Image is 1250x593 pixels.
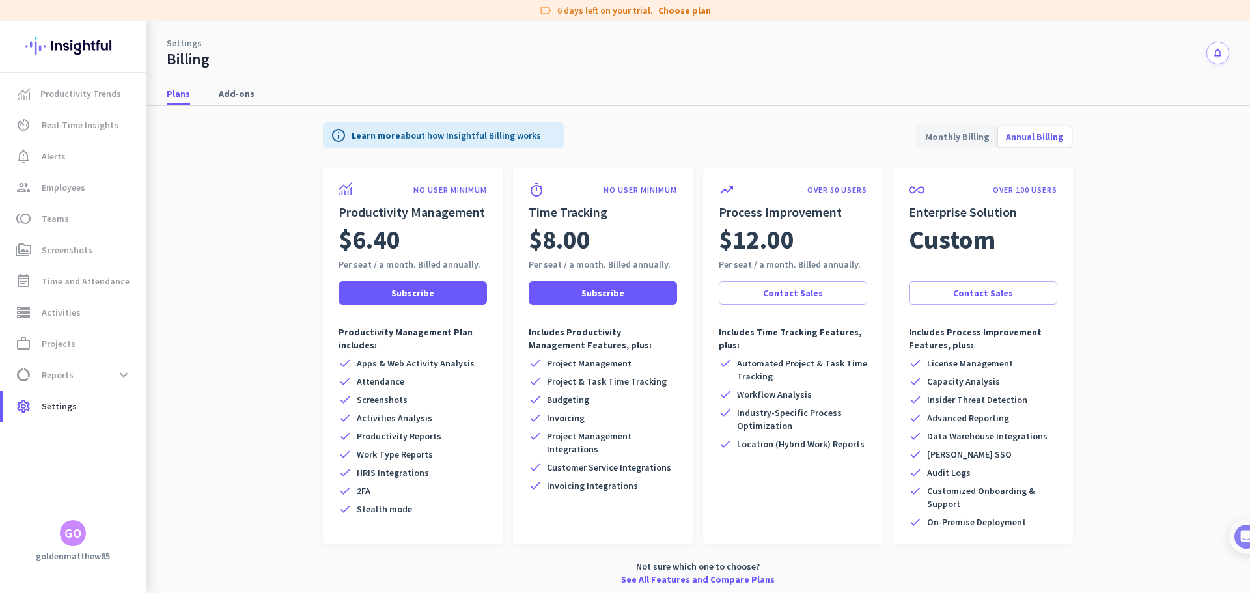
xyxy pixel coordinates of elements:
[927,357,1013,370] span: License Management
[529,461,542,474] i: check
[993,185,1057,195] p: OVER 100 USERS
[331,128,346,143] i: info
[1212,48,1223,59] i: notifications
[339,448,352,461] i: check
[909,203,1057,221] h2: Enterprise Solution
[547,393,589,406] span: Budgeting
[927,448,1012,461] span: [PERSON_NAME] SSO
[339,325,487,352] p: Productivity Management Plan includes:
[927,466,971,479] span: Audit Logs
[3,359,146,391] a: data_usageReportsexpand_more
[167,49,210,69] div: Billing
[547,375,667,388] span: Project & Task Time Tracking
[16,305,31,320] i: storage
[167,87,190,100] span: Plans
[339,430,352,443] i: check
[112,363,135,387] button: expand_more
[737,406,867,432] span: Industry-Specific Process Optimization
[339,484,352,497] i: check
[42,148,66,164] span: Alerts
[42,180,85,195] span: Employees
[719,406,732,419] i: check
[357,503,412,516] span: Stealth mode
[719,182,734,198] i: trending_up
[529,479,542,492] i: check
[3,266,146,297] a: event_noteTime and Attendance
[719,325,867,352] p: Includes Time Tracking Features, plus:
[909,466,922,479] i: check
[42,305,81,320] span: Activities
[1206,42,1229,64] button: notifications
[547,430,677,456] span: Project Management Integrations
[339,503,352,516] i: check
[953,286,1013,299] span: Contact Sales
[42,336,76,352] span: Projects
[154,21,163,593] img: menu-toggle
[719,281,867,305] button: Contact Sales
[40,86,121,102] span: Productivity Trends
[42,211,69,227] span: Teams
[909,393,922,406] i: check
[352,129,541,142] p: about how Insightful Billing works
[42,367,74,383] span: Reports
[42,398,77,414] span: Settings
[927,375,1000,388] span: Capacity Analysis
[339,411,352,424] i: check
[42,242,92,258] span: Screenshots
[16,398,31,414] i: settings
[547,461,671,474] span: Customer Service Integrations
[529,182,544,198] i: timer
[339,221,400,258] span: $6.40
[719,221,794,258] span: $12.00
[763,286,823,299] span: Contact Sales
[357,393,408,406] span: Screenshots
[719,437,732,450] i: check
[357,357,475,370] span: Apps & Web Activity Analysis
[219,87,255,100] span: Add-ons
[167,36,202,49] a: Settings
[737,388,812,401] span: Workflow Analysis
[909,325,1057,352] p: Includes Process Improvement Features, plus:
[909,221,995,258] span: Custom
[909,448,922,461] i: check
[998,121,1072,152] span: Annual Billing
[529,430,542,443] i: check
[339,281,487,305] button: Subscribe
[719,357,732,370] i: check
[529,221,590,258] span: $8.00
[3,109,146,141] a: av_timerReal-Time Insights
[719,258,867,271] div: Per seat / a month. Billed annually.
[42,273,130,289] span: Time and Attendance
[339,182,352,195] img: product-icon
[737,437,865,450] span: Location (Hybrid Work) Reports
[807,185,867,195] p: OVER 50 USERS
[529,393,542,406] i: check
[3,234,146,266] a: perm_mediaScreenshots
[547,357,632,370] span: Project Management
[909,484,922,497] i: check
[909,281,1057,305] button: Contact Sales
[547,479,638,492] span: Invoicing Integrations
[16,367,31,383] i: data_usage
[604,185,677,195] p: NO USER MINIMUM
[909,182,924,198] i: all_inclusive
[357,466,429,479] span: HRIS Integrations
[42,117,118,133] span: Real-Time Insights
[909,516,922,529] i: check
[339,393,352,406] i: check
[547,411,585,424] span: Invoicing
[3,203,146,234] a: tollTeams
[16,148,31,164] i: notification_important
[581,286,624,299] span: Subscribe
[917,121,997,152] span: Monthly Billing
[927,393,1027,406] span: Insider Threat Detection
[339,375,352,388] i: check
[529,357,542,370] i: check
[413,185,487,195] p: NO USER MINIMUM
[18,88,30,100] img: menu-item
[909,357,922,370] i: check
[927,411,1009,424] span: Advanced Reporting
[357,430,441,443] span: Productivity Reports
[529,258,677,271] div: Per seat / a month. Billed annually.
